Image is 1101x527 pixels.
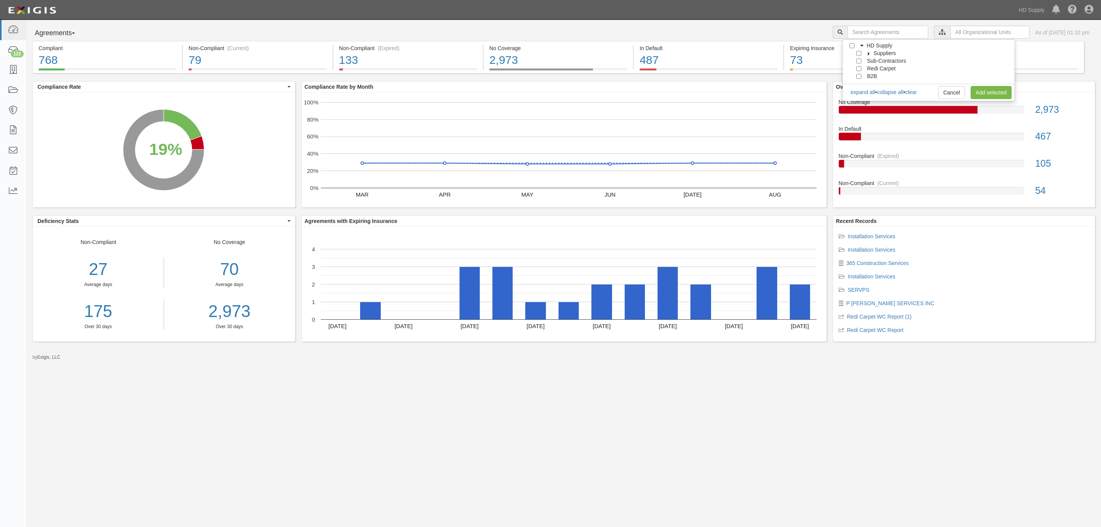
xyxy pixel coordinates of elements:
span: B2B [867,73,877,79]
text: 4 [312,246,315,252]
text: [DATE] [659,322,677,329]
div: 487 [640,52,778,68]
div: No Coverage [489,44,627,52]
a: Non-Compliant(Current)79 [183,68,332,75]
div: As of [DATE] 01:32 pm [1035,29,1090,36]
div: (Expired) [877,152,899,160]
text: AUG [769,191,781,197]
a: 175 [33,299,164,324]
div: No Coverage [833,98,1095,106]
b: Agreements with Expiring Insurance [305,218,398,224]
text: MAR [356,191,369,197]
a: No Coverage2,973 [839,98,1090,125]
span: Sub-Contractors [867,58,906,64]
svg: A chart. [302,227,826,342]
b: Compliance Rate by Month [305,84,373,90]
a: Expiring Insurance73 [784,68,934,75]
div: Over 30 days [33,324,164,330]
text: 80% [307,116,318,122]
a: SERVPS [848,287,870,293]
div: 79 [188,52,326,68]
a: In Default487 [634,68,783,75]
text: 3 [312,263,315,270]
text: 100% [304,99,318,105]
div: Compliant [39,44,176,52]
text: 2 [312,281,315,287]
text: [DATE] [724,322,742,329]
input: All Organizational Units [950,26,1030,39]
a: Add selected [971,86,1012,99]
button: Deficiency Stats [33,216,295,226]
small: by [32,354,60,361]
text: 0 [312,316,315,322]
a: Non-Compliant(Expired)133 [333,68,483,75]
a: collapse all [877,89,903,95]
div: 768 [39,52,176,68]
div: Non-Compliant [33,238,164,330]
span: Compliance Rate [37,83,286,91]
div: 73 [790,52,928,68]
a: Non-Compliant(Current)54 [839,179,1090,201]
a: Redi Carpet WC Report [847,327,904,333]
text: [DATE] [593,322,611,329]
div: Non-Compliant (Expired) [339,44,477,52]
div: 133 [339,52,477,68]
div: Non-Compliant (Current) [188,44,326,52]
div: No Coverage [164,238,295,330]
a: No Coverage2,973 [484,68,633,75]
div: Average days [170,281,289,288]
div: 467 [1030,130,1095,143]
a: In Default467 [839,125,1090,152]
div: 2,973 [1030,103,1095,117]
i: Help Center - Complianz [1068,5,1077,15]
text: 0% [310,184,318,191]
a: Compliant768 [32,68,182,75]
text: [DATE] [328,322,346,329]
text: [DATE] [394,322,412,329]
a: HD Supply [1015,2,1048,18]
svg: A chart. [33,93,294,207]
div: Average days [33,281,164,288]
div: (Expired) [378,44,399,52]
text: APR [439,191,451,197]
b: Over 90 days Deficient [836,84,893,90]
div: 123 [11,50,24,57]
div: • • [850,88,917,96]
img: logo-5460c22ac91f19d4615b14bd174203de0afe785f0fc80cf4dbbc73dc1793850b.png [6,3,58,17]
div: Expiring Insurance [790,44,928,52]
span: Deficiency Stats [37,217,286,225]
text: 20% [307,168,318,174]
div: (Current) [877,179,899,187]
button: Agreements [32,26,90,41]
div: Non-Compliant [833,179,1095,187]
svg: A chart. [302,93,826,207]
text: MAY [521,191,533,197]
div: In Default [833,125,1095,133]
text: 60% [307,133,318,140]
div: 2,973 [489,52,627,68]
span: Suppliers [874,50,896,56]
div: 27 [33,257,164,281]
a: 365 Construction Services [846,260,909,266]
a: Redi Carpet WC Report (1) [847,314,912,320]
div: 19% [149,138,182,161]
a: Installation Services [848,233,896,239]
span: Redi Carpet [867,65,896,72]
a: 2,973 [170,299,289,324]
div: In Default [640,44,778,52]
a: expand all [851,89,875,95]
input: Search Agreements [848,26,928,39]
a: clear [905,89,917,95]
a: Exigis, LLC [37,355,60,360]
a: Installation Services [848,247,896,253]
div: 54 [1030,184,1095,198]
a: Cancel [938,86,965,99]
a: Installation Services [848,273,896,280]
text: JUN [604,191,615,197]
div: Non-Compliant [833,152,1095,160]
text: [DATE] [460,322,478,329]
